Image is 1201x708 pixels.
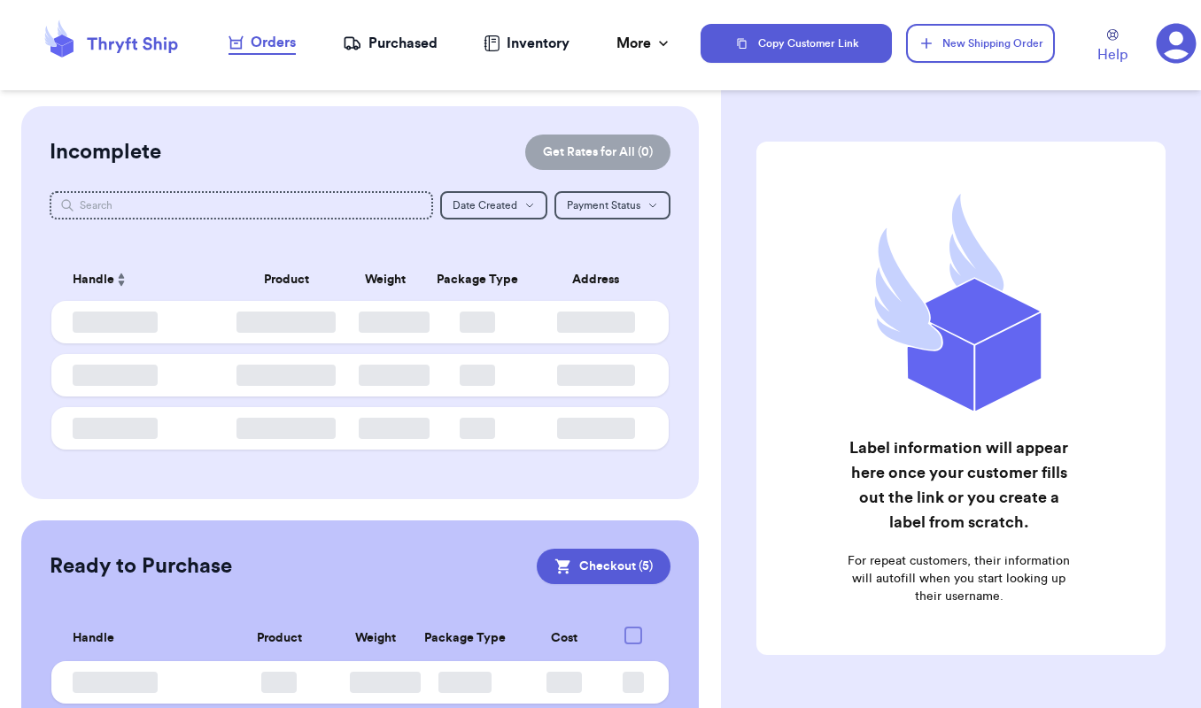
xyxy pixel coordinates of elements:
span: Handle [73,271,114,289]
button: Payment Status [554,191,670,219]
input: Search [50,191,433,219]
button: Sort ascending [114,269,128,290]
th: Product [225,258,348,301]
button: New Shipping Order [906,24,1055,63]
h2: Label information will appear here once your customer fills out the link or you create a label fr... [846,435,1073,535]
button: Get Rates for All (0) [525,135,670,170]
div: Orders [229,32,296,53]
div: More [616,33,672,54]
span: Payment Status [567,200,640,211]
th: Weight [348,258,422,301]
a: Help [1097,29,1127,65]
a: Purchased [343,33,438,54]
h2: Ready to Purchase [50,552,232,581]
th: Package Type [411,616,519,661]
p: For repeat customers, their information will autofill when you start looking up their username. [846,552,1073,605]
th: Cost [519,616,608,661]
th: Address [533,258,669,301]
span: Handle [73,629,114,648]
a: Inventory [484,33,570,54]
button: Copy Customer Link [701,24,892,63]
button: Checkout (5) [537,549,670,584]
th: Package Type [422,258,532,301]
a: Orders [229,32,296,55]
span: Date Created [453,200,517,211]
button: Date Created [440,191,547,219]
th: Weight [339,616,411,661]
span: Help [1097,44,1127,65]
th: Product [220,616,339,661]
h2: Incomplete [50,138,161,166]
